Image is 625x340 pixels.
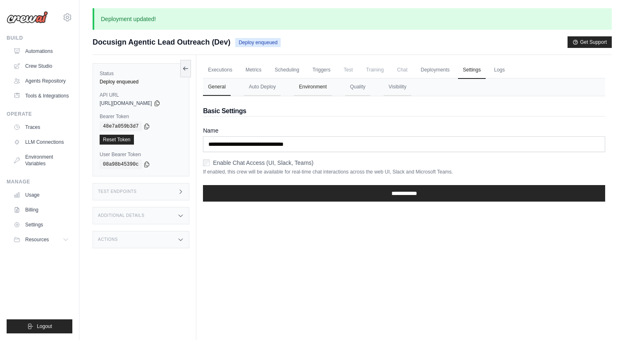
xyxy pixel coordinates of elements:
button: Auto Deploy [244,78,281,96]
a: Environment Variables [10,150,72,170]
a: Settings [10,218,72,231]
a: Traces [10,121,72,134]
h2: Basic Settings [203,106,605,116]
a: Crew Studio [10,59,72,73]
span: Chat is not available until the deployment is complete [392,62,412,78]
a: LLM Connections [10,136,72,149]
a: Automations [10,45,72,58]
button: General [203,78,231,96]
span: Logout [37,323,52,330]
a: Logs [489,62,510,79]
a: Settings [458,62,486,79]
code: 48e7a059b3d7 [100,121,142,131]
code: 08a98b45390c [100,159,142,169]
a: Tools & Integrations [10,89,72,102]
button: Get Support [568,36,612,48]
a: Scheduling [270,62,304,79]
a: Billing [10,203,72,216]
div: Deploy enqueued [100,78,182,85]
img: Logo [7,11,48,24]
label: Name [203,126,605,135]
p: Deployment updated! [93,8,612,30]
span: Resources [25,236,49,243]
p: If enabled, this crew will be available for real-time chat interactions across the web UI, Slack ... [203,169,605,175]
button: Quality [345,78,370,96]
div: Manage [7,178,72,185]
a: Reset Token [100,135,134,145]
span: [URL][DOMAIN_NAME] [100,100,152,107]
button: Resources [10,233,72,246]
button: Environment [294,78,332,96]
h3: Additional Details [98,213,144,218]
div: Build [7,35,72,41]
span: Test [339,62,358,78]
span: Training is not available until the deployment is complete [361,62,389,78]
label: Status [100,70,182,77]
div: Operate [7,111,72,117]
nav: Tabs [203,78,605,96]
a: Triggers [308,62,336,79]
h3: Test Endpoints [98,189,137,194]
a: Usage [10,188,72,202]
label: API URL [100,92,182,98]
a: Metrics [241,62,267,79]
span: Docusign Agentic Lead Outreach (Dev) [93,36,230,48]
label: Enable Chat Access (UI, Slack, Teams) [213,159,313,167]
a: Agents Repository [10,74,72,88]
span: Deploy enqueued [235,38,281,47]
button: Logout [7,319,72,333]
a: Executions [203,62,237,79]
button: Visibility [384,78,411,96]
a: Deployments [416,62,455,79]
h3: Actions [98,237,118,242]
label: User Bearer Token [100,151,182,158]
label: Bearer Token [100,113,182,120]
